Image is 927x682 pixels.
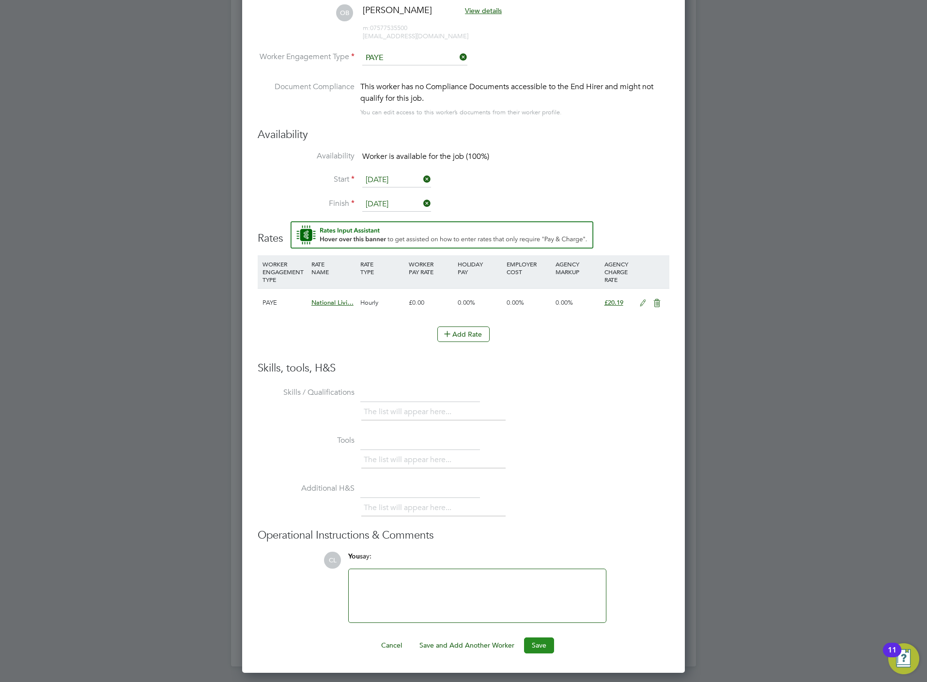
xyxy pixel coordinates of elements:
[363,24,370,32] span: m:
[362,173,431,187] input: Select one
[437,326,490,342] button: Add Rate
[507,298,524,307] span: 0.00%
[362,152,489,161] span: Worker is available for the job (100%)
[291,221,593,248] button: Rate Assistant
[348,552,606,569] div: say:
[258,528,669,542] h3: Operational Instructions & Comments
[364,453,455,466] li: The list will appear here...
[358,289,407,317] div: Hourly
[258,361,669,375] h3: Skills, tools, H&S
[553,255,602,280] div: AGENCY MARKUP
[324,552,341,569] span: CL
[504,255,553,280] div: EMPLOYER COST
[406,255,455,280] div: WORKER PAY RATE
[362,51,467,65] input: Select one
[258,52,355,62] label: Worker Engagement Type
[336,4,353,21] span: OB
[364,405,455,418] li: The list will appear here...
[258,151,355,161] label: Availability
[602,255,634,288] div: AGENCY CHARGE RATE
[556,298,573,307] span: 0.00%
[524,637,554,653] button: Save
[455,255,504,280] div: HOLIDAY PAY
[258,221,669,246] h3: Rates
[373,637,410,653] button: Cancel
[362,197,431,212] input: Select one
[363,24,407,32] span: 07577535500
[311,298,354,307] span: National Livi…
[363,4,432,15] span: [PERSON_NAME]
[258,81,355,116] label: Document Compliance
[258,174,355,185] label: Start
[358,255,407,280] div: RATE TYPE
[258,483,355,494] label: Additional H&S
[412,637,522,653] button: Save and Add Another Worker
[406,289,455,317] div: £0.00
[363,32,468,40] span: [EMAIL_ADDRESS][DOMAIN_NAME]
[360,107,562,118] div: You can edit access to this worker’s documents from their worker profile.
[260,255,309,288] div: WORKER ENGAGEMENT TYPE
[348,552,360,560] span: You
[458,298,475,307] span: 0.00%
[360,81,669,104] div: This worker has no Compliance Documents accessible to the End Hirer and might not qualify for thi...
[364,501,455,514] li: The list will appear here...
[260,289,309,317] div: PAYE
[258,199,355,209] label: Finish
[309,255,358,280] div: RATE NAME
[888,643,919,674] button: Open Resource Center, 11 new notifications
[258,128,669,142] h3: Availability
[258,387,355,398] label: Skills / Qualifications
[604,298,623,307] span: £20.19
[465,6,502,15] span: View details
[888,650,896,663] div: 11
[258,435,355,446] label: Tools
